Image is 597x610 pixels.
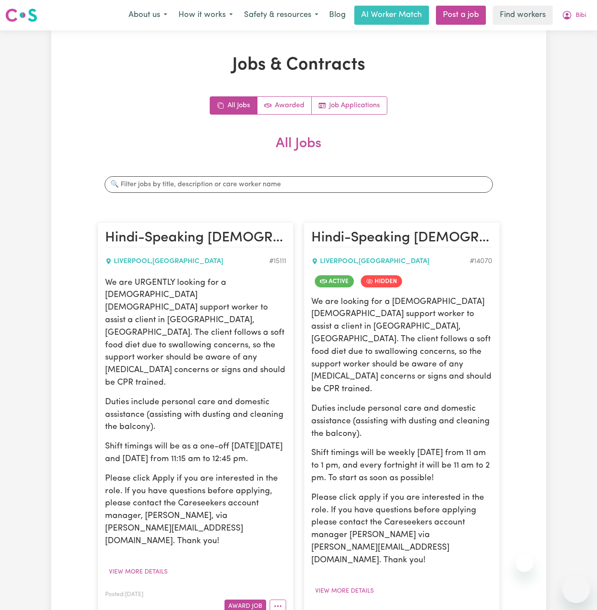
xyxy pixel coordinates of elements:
[311,492,492,567] p: Please click apply if you are interested in the role. If you have questions before applying pleas...
[173,6,238,24] button: How it works
[354,6,429,25] a: AI Worker Match
[105,592,143,597] span: Posted: [DATE]
[556,6,592,24] button: My Account
[238,6,324,24] button: Safety & resources
[5,7,37,23] img: Careseekers logo
[311,230,492,247] h2: Hindi-Speaking Female Support Worker Needed In Liverpool, NSW
[562,575,590,603] iframe: Button to launch messaging window
[324,6,351,25] a: Blog
[311,403,492,440] p: Duties include personal care and domestic assistance (assisting with dusting and cleaning the bal...
[576,11,586,20] span: Bibi
[105,176,493,193] input: 🔍 Filter jobs by title, description or care worker name
[311,448,492,485] p: Shift timings will be weekly [DATE] from 11 am to 1 pm, and every fortnight it will be 11 am to 2...
[493,6,553,25] a: Find workers
[311,296,492,396] p: We are looking for a [DEMOGRAPHIC_DATA] [DEMOGRAPHIC_DATA] support worker to assist a client in [...
[361,275,402,287] span: Job is hidden
[105,230,286,247] h2: Hindi-Speaking Female Support Worker Needed In Liverpool, NSW
[470,256,492,267] div: Job ID #14070
[269,256,286,267] div: Job ID #15111
[210,97,257,114] a: All jobs
[105,277,286,389] p: We are URGENTLY looking for a [DEMOGRAPHIC_DATA] [DEMOGRAPHIC_DATA] support worker to assist a cl...
[105,441,286,466] p: Shift timings will be as a one-off [DATE][DATE] and [DATE] from 11:15 am to 12:45 pm.
[257,97,312,114] a: Active jobs
[5,5,37,25] a: Careseekers logo
[123,6,173,24] button: About us
[98,55,500,76] h1: Jobs & Contracts
[311,584,378,598] button: View more details
[436,6,486,25] a: Post a job
[105,565,172,579] button: View more details
[105,396,286,434] p: Duties include personal care and domestic assistance (assisting with dusting and cleaning the bal...
[312,97,387,114] a: Job applications
[516,554,533,572] iframe: Close message
[105,473,286,548] p: Please click Apply if you are interested in the role. If you have questions before applying, plea...
[311,256,470,267] div: LIVERPOOL , [GEOGRAPHIC_DATA]
[105,256,269,267] div: LIVERPOOL , [GEOGRAPHIC_DATA]
[315,275,354,287] span: Job is active
[98,135,500,166] h2: All Jobs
